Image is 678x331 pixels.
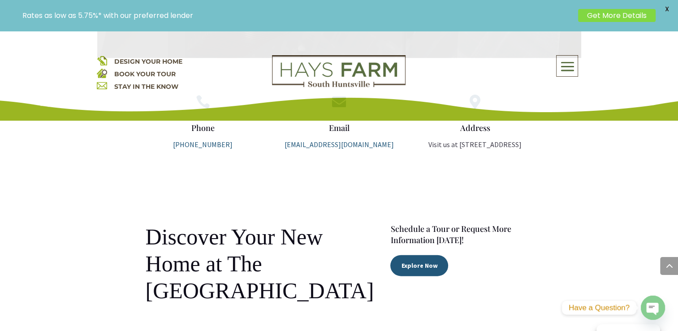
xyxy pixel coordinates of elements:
a: BOOK YOUR TOUR [114,70,175,78]
a: STAY IN THE KNOW [114,83,178,91]
a: [EMAIL_ADDRESS][DOMAIN_NAME] [284,140,393,149]
a: Explore Now [390,255,448,277]
h2: Discover Your New Home at The [GEOGRAPHIC_DATA] [146,223,369,309]
span: Address [460,122,490,133]
a: Call Phone Number (256) 733-2492 [173,140,233,149]
a: hays farm homes huntsville development [272,81,406,89]
p: Visit us at [STREET_ADDRESS] [418,138,532,151]
a: DESIGN YOUR HOME [114,57,182,65]
span: Email [328,122,349,133]
span: X [660,2,674,16]
span: Phone [191,122,215,133]
img: book your home tour [97,68,107,78]
img: design your home [97,55,107,65]
p: Rates as low as 5.75%* with our preferred lender [22,11,574,20]
img: Logo [272,55,406,87]
h5: Schedule a Tour or Request More Information [DATE]! [390,223,532,250]
a: Get More Details [578,9,656,22]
